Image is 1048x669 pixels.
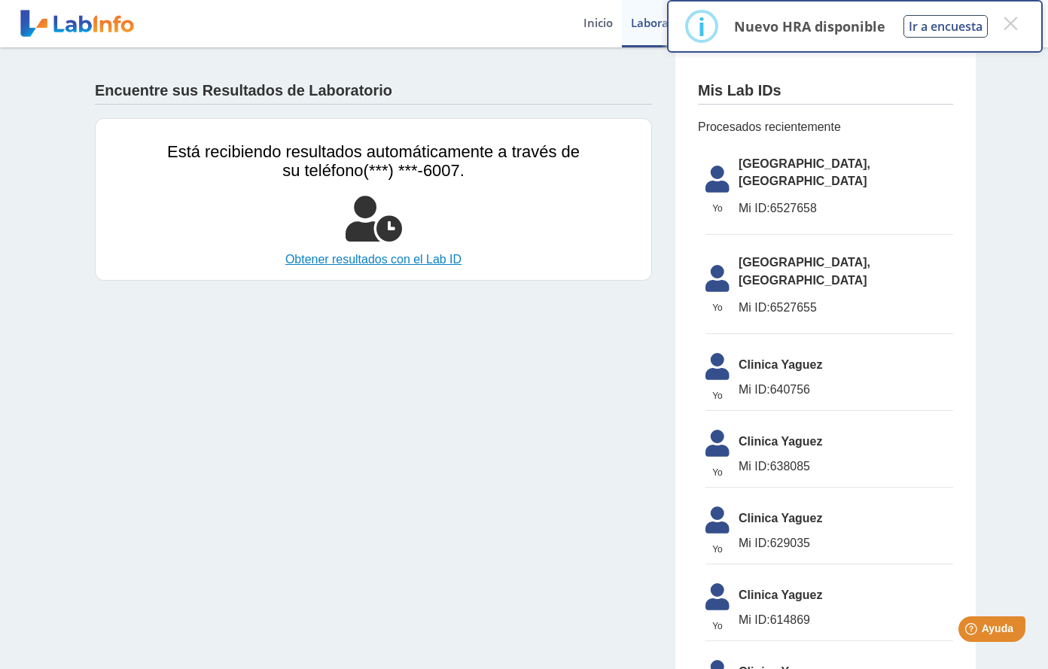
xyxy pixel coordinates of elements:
[698,118,953,136] span: Procesados recientemente
[696,301,739,315] span: Yo
[696,466,739,479] span: Yo
[739,509,953,528] span: Clinica Yaguez
[739,301,770,314] span: Mi ID:
[696,543,739,556] span: Yo
[739,613,770,626] span: Mi ID:
[739,299,953,317] span: 6527655
[734,17,885,35] p: Nuevo HRA disponible
[739,254,953,290] span: [GEOGRAPHIC_DATA], [GEOGRAPHIC_DATA]
[698,82,781,100] h4: Mis Lab IDs
[696,619,739,633] span: Yo
[167,251,580,269] a: Obtener resultados con el Lab ID
[739,383,770,396] span: Mi ID:
[167,142,580,180] span: Está recibiendo resultados automáticamente a través de su teléfono
[997,10,1024,37] button: Close this dialog
[903,15,988,38] button: Ir a encuesta
[739,202,770,214] span: Mi ID:
[739,433,953,451] span: Clinica Yaguez
[696,202,739,215] span: Yo
[739,537,770,549] span: Mi ID:
[739,586,953,604] span: Clinica Yaguez
[95,82,392,100] h4: Encuentre sus Resultados de Laboratorio
[739,534,953,552] span: 629035
[739,460,770,473] span: Mi ID:
[739,199,953,217] span: 6527658
[739,356,953,374] span: Clinica Yaguez
[698,13,705,40] div: i
[739,155,953,191] span: [GEOGRAPHIC_DATA], [GEOGRAPHIC_DATA]
[914,610,1031,652] iframe: Help widget launcher
[696,389,739,403] span: Yo
[739,381,953,399] span: 640756
[739,458,953,476] span: 638085
[739,611,953,629] span: 614869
